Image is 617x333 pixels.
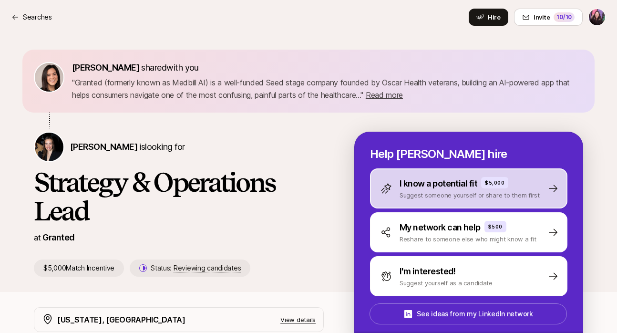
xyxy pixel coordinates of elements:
[34,260,124,277] p: $5,000 Match Incentive
[72,62,139,73] span: [PERSON_NAME]
[534,12,550,22] span: Invite
[400,278,493,288] p: Suggest yourself as a candidate
[70,140,185,154] p: is looking for
[34,231,41,244] p: at
[469,9,508,26] button: Hire
[151,262,241,274] p: Status:
[588,9,606,26] button: Tiffany Lai
[400,190,540,200] p: Suggest someone yourself or share to them first
[589,9,605,25] img: Tiffany Lai
[366,90,403,100] span: Read more
[72,76,583,101] p: " Granted (formerly known as Medbill AI) is a well-funded Seed stage company founded by Oscar Hea...
[174,264,241,272] span: Reviewing candidates
[35,63,63,92] img: 71d7b91d_d7cb_43b4_a7ea_a9b2f2cc6e03.jpg
[72,61,203,74] p: shared
[485,179,504,187] p: $5,000
[400,221,481,234] p: My network can help
[23,11,52,23] p: Searches
[370,303,567,324] button: See ideas from my LinkedIn network
[400,234,536,244] p: Reshare to someone else who might know a fit
[35,133,63,161] img: Jana Raykow
[554,12,575,22] div: 10 /10
[488,223,503,230] p: $500
[57,313,185,326] p: [US_STATE], [GEOGRAPHIC_DATA]
[34,168,324,225] h1: Strategy & Operations Lead
[417,308,533,320] p: See ideas from my LinkedIn network
[488,12,501,22] span: Hire
[280,315,316,324] p: View details
[400,265,456,278] p: I'm interested!
[400,177,477,190] p: I know a potential fit
[166,62,199,73] span: with you
[370,147,567,161] p: Help [PERSON_NAME] hire
[42,232,74,242] a: Granted
[514,9,583,26] button: Invite10/10
[70,142,137,152] span: [PERSON_NAME]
